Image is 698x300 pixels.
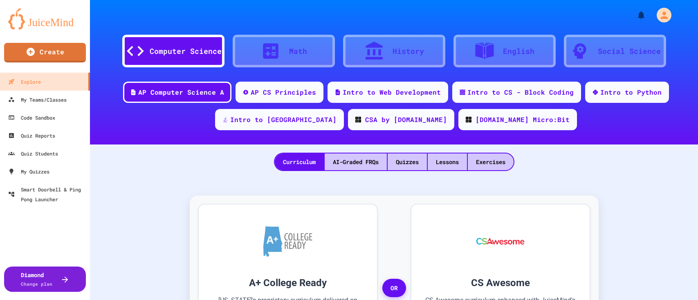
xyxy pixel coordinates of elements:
[8,131,55,140] div: Quiz Reports
[382,279,406,298] span: OR
[648,6,673,24] div: My Account
[4,43,86,62] a: Create
[388,153,427,170] div: Quizzes
[251,87,316,97] div: AP CS Principles
[621,8,648,22] div: My Notifications
[8,167,49,176] div: My Quizzes
[325,153,387,170] div: AI-Graded FRQs
[8,113,55,122] div: Code Sandbox
[21,281,52,287] span: Change plan
[428,153,467,170] div: Lessons
[343,87,441,97] div: Intro to Web Development
[8,149,58,158] div: Quiz Students
[664,267,690,292] iframe: chat widget
[289,46,307,57] div: Math
[468,153,514,170] div: Exercises
[263,226,312,257] img: A+ College Ready
[476,115,570,124] div: [DOMAIN_NAME] Micro:Bit
[393,46,424,57] div: History
[8,8,82,29] img: logo-orange.svg
[424,276,577,290] h3: CS Awesome
[467,87,574,97] div: Intro to CS - Block Coding
[138,87,224,97] div: AP Computer Science A
[275,153,324,170] div: Curriculum
[600,87,662,97] div: Intro to Python
[598,46,661,57] div: Social Science
[8,184,87,204] div: Smart Doorbell & Ping Pong Launcher
[21,271,52,288] div: Diamond
[150,46,222,57] div: Computer Science
[8,95,67,104] div: My Teams/Classes
[355,117,361,122] img: CODE_logo_RGB.png
[630,232,690,267] iframe: chat widget
[230,115,337,124] div: Intro to [GEOGRAPHIC_DATA]
[4,267,86,292] button: DiamondChange plan
[8,77,41,87] div: Explore
[211,276,365,290] h3: A+ College Ready
[365,115,447,124] div: CSA by [DOMAIN_NAME]
[468,217,532,266] img: CS Awesome
[466,117,471,122] img: CODE_logo_RGB.png
[503,46,534,57] div: English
